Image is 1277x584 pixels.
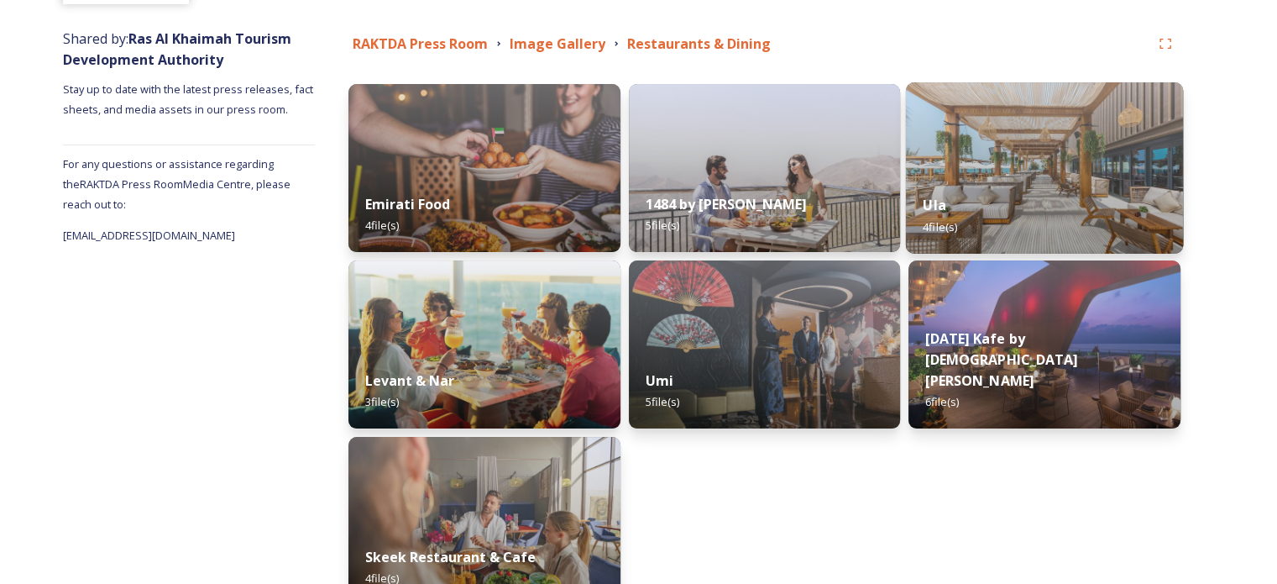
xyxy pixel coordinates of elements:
strong: Umi [646,371,673,390]
strong: Restaurants & Dining [627,34,771,53]
span: 5 file(s) [646,394,679,409]
span: 6 file(s) [925,394,959,409]
img: af58c99f-5687-4d86-8521-6f7de43b2b8c.jpg [908,260,1180,429]
strong: Ras Al Khaimah Tourism Development Authority [63,29,291,69]
strong: 1484 by [PERSON_NAME] [646,195,807,213]
span: 5 file(s) [646,218,679,233]
span: Shared by: [63,29,291,69]
img: 1e2be673-0003-4fe6-ac09-615d24704b07.jpg [629,260,901,429]
span: Stay up to date with the latest press releases, fact sheets, and media assets in our press room. [63,82,316,117]
strong: Ula [924,196,947,214]
strong: Levant & Nar [365,371,454,390]
span: 3 file(s) [365,394,399,409]
img: d36d2355-c23c-4ad7-81c7-64b1c23550e0.jpg [348,84,620,252]
img: 0cb90c9f-e238-4d4c-b8be-620ee75f3c1f.jpg [348,260,620,429]
strong: [DATE] Kafe by [DEMOGRAPHIC_DATA][PERSON_NAME] [925,329,1077,390]
strong: Image Gallery [510,34,605,53]
strong: Skeek Restaurant & Cafe [365,548,536,566]
span: 4 file(s) [924,218,958,234]
strong: Emirati Food [365,195,450,213]
span: 4 file(s) [365,218,399,233]
img: f62812e3-d477-49f2-b4ed-08b85ad8cb00.jpg [629,84,901,252]
strong: RAKTDA Press Room [353,34,488,53]
img: d248327c-1ab2-4893-9870-150fee30a648.jpg [906,82,1183,254]
span: For any questions or assistance regarding the RAKTDA Press Room Media Centre, please reach out to: [63,156,290,212]
span: [EMAIL_ADDRESS][DOMAIN_NAME] [63,228,235,243]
